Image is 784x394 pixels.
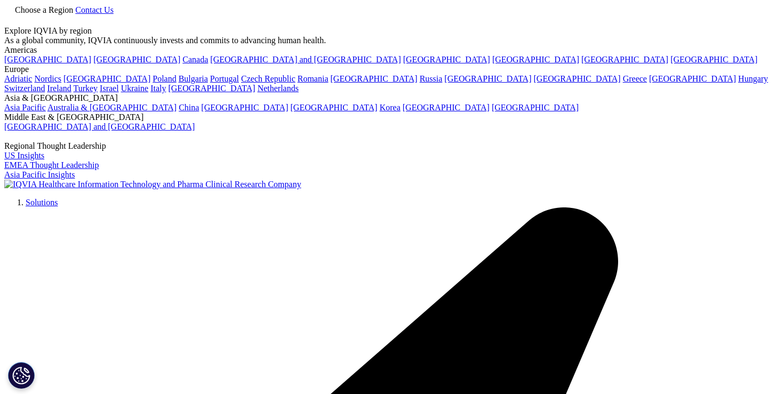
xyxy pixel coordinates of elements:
[210,55,401,64] a: [GEOGRAPHIC_DATA] and [GEOGRAPHIC_DATA]
[4,112,780,122] div: Middle East & [GEOGRAPHIC_DATA]
[4,162,99,171] a: EMEA Thought Leadership
[93,55,180,64] a: [GEOGRAPHIC_DATA]
[179,103,199,112] a: China
[380,103,401,112] a: Korea
[534,74,621,83] a: [GEOGRAPHIC_DATA]
[444,74,531,83] a: [GEOGRAPHIC_DATA]
[420,74,443,83] a: Russia
[4,45,780,55] div: Americas
[4,36,780,45] div: As a global community, IQVIA continuously invests and commits to advancing human health.
[121,84,149,93] a: Ukraine
[4,65,780,74] div: Europe
[15,5,73,14] span: Choose a Region
[4,122,195,131] a: [GEOGRAPHIC_DATA] and [GEOGRAPHIC_DATA]
[4,74,32,83] a: Adriatic
[670,55,757,64] a: [GEOGRAPHIC_DATA]
[298,74,329,83] a: Romania
[4,181,301,190] img: IQVIA Healthcare Information Technology and Pharma Clinical Research Company
[403,103,490,112] a: [GEOGRAPHIC_DATA]
[623,74,647,83] a: Greece
[168,84,255,93] a: [GEOGRAPHIC_DATA]
[492,55,579,64] a: [GEOGRAPHIC_DATA]
[34,74,61,83] a: Nordics
[4,26,780,36] div: Explore IQVIA by region
[331,74,418,83] a: [GEOGRAPHIC_DATA]
[100,84,119,93] a: Israel
[581,55,668,64] a: [GEOGRAPHIC_DATA]
[291,103,378,112] a: [GEOGRAPHIC_DATA]
[75,5,114,14] a: Contact Us
[8,362,35,389] button: Cookies Settings
[201,103,288,112] a: [GEOGRAPHIC_DATA]
[4,103,46,112] a: Asia Pacific
[492,103,579,112] a: [GEOGRAPHIC_DATA]
[4,142,780,152] div: Regional Thought Leadership
[738,74,768,83] a: Hungary
[403,55,490,64] a: [GEOGRAPHIC_DATA]
[63,74,150,83] a: [GEOGRAPHIC_DATA]
[649,74,736,83] a: [GEOGRAPHIC_DATA]
[150,84,166,93] a: Italy
[4,84,45,93] a: Switzerland
[47,84,71,93] a: Ireland
[182,55,208,64] a: Canada
[4,152,44,161] a: US Insights
[73,84,98,93] a: Turkey
[241,74,295,83] a: Czech Republic
[153,74,176,83] a: Poland
[4,132,13,140] img: 2093_analyzing-data-using-big-screen-display-and-laptop.png
[4,55,91,64] a: [GEOGRAPHIC_DATA]
[179,74,208,83] a: Bulgaria
[26,199,58,208] a: Solutions
[4,171,75,180] a: Asia Pacific Insights
[258,84,299,93] a: Netherlands
[210,74,239,83] a: Portugal
[47,103,177,112] a: Australia & [GEOGRAPHIC_DATA]
[4,93,780,103] div: Asia & [GEOGRAPHIC_DATA]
